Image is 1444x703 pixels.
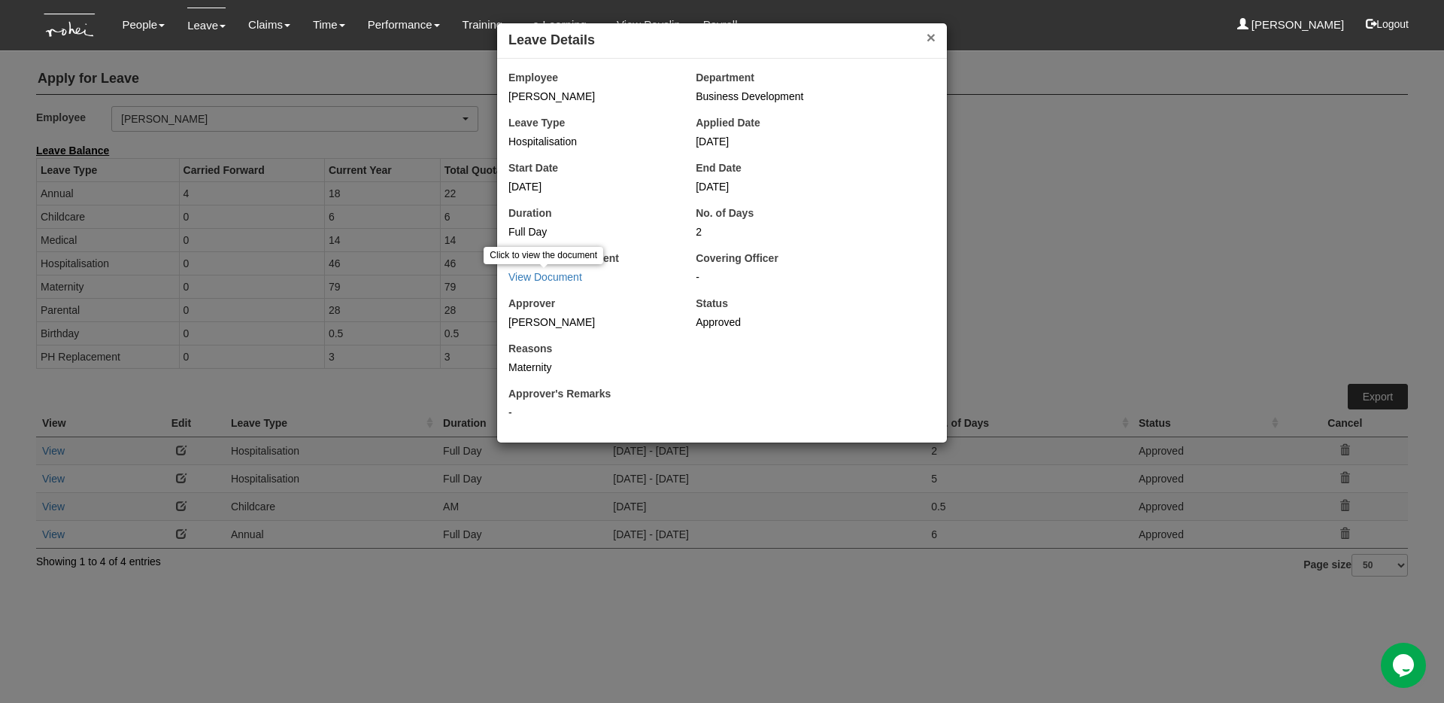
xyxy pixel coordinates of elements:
[1381,643,1429,688] iframe: chat widget
[927,29,936,45] button: ×
[484,247,603,264] div: Click to view the document
[508,296,555,311] label: Approver
[696,315,860,330] div: Approved
[508,224,673,239] div: Full Day
[696,89,936,104] div: Business Development
[696,70,754,85] label: Department
[696,224,860,239] div: 2
[508,386,611,401] label: Approver's Remarks
[508,160,558,175] label: Start Date
[508,89,673,104] div: [PERSON_NAME]
[508,360,748,375] div: Maternity
[696,296,728,311] label: Status
[508,134,673,149] div: Hospitalisation
[508,315,673,330] div: [PERSON_NAME]
[508,405,936,420] div: -
[696,269,936,285] div: -
[696,134,860,149] div: [DATE]
[508,179,673,194] div: [DATE]
[508,32,595,47] b: Leave Details
[508,205,552,221] label: Duration
[696,115,760,130] label: Applied Date
[508,70,558,85] label: Employee
[508,271,582,283] a: View Document
[508,341,552,356] label: Reasons
[696,251,778,266] label: Covering Officer
[696,205,754,221] label: No. of Days
[508,115,565,130] label: Leave Type
[696,160,742,175] label: End Date
[696,179,860,194] div: [DATE]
